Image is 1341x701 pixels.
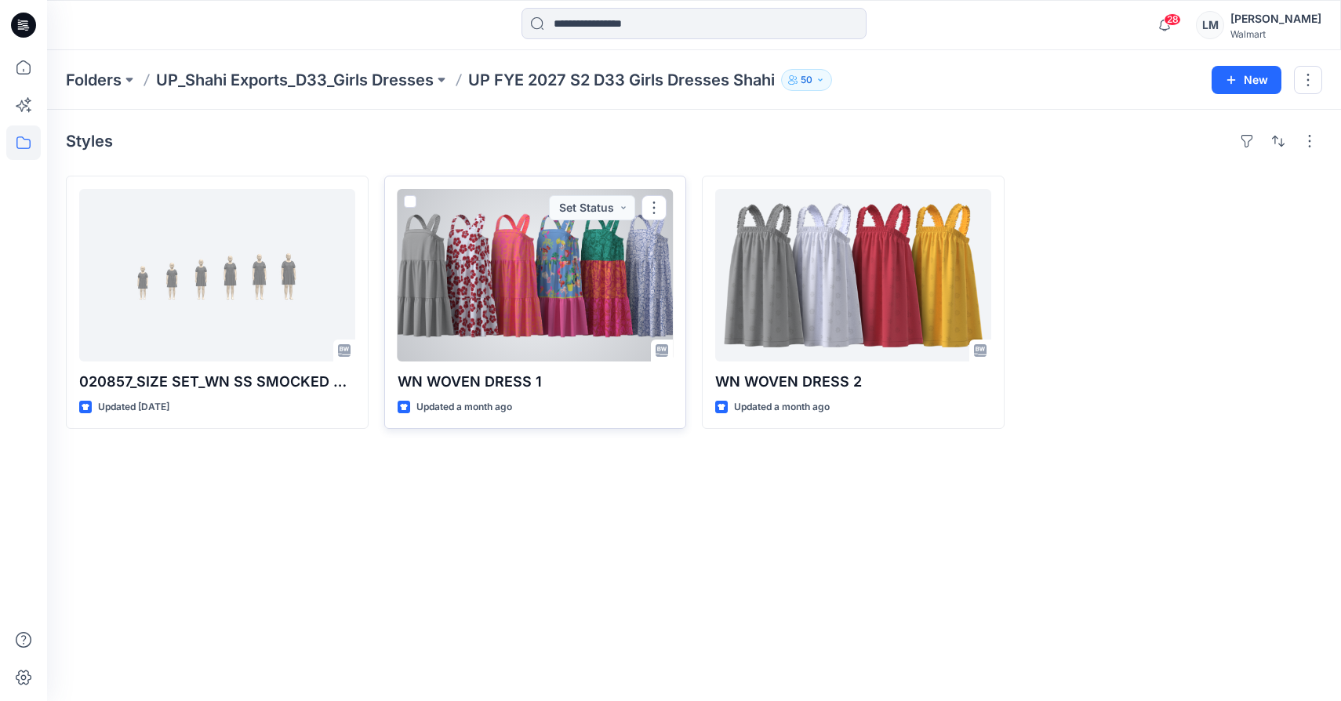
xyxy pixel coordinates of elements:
[156,69,434,91] a: UP_Shahi Exports_D33_Girls Dresses
[1230,28,1321,40] div: Walmart
[715,371,991,393] p: WN WOVEN DRESS 2
[66,69,122,91] a: Folders
[715,189,991,361] a: WN WOVEN DRESS 2
[416,399,512,416] p: Updated a month ago
[79,189,355,361] a: 020857_SIZE SET_WN SS SMOCKED WAIST DR
[398,189,674,361] a: WN WOVEN DRESS 1
[98,399,169,416] p: Updated [DATE]
[734,399,830,416] p: Updated a month ago
[801,71,812,89] p: 50
[468,69,775,91] p: UP FYE 2027 S2 D33 Girls Dresses Shahi
[1230,9,1321,28] div: [PERSON_NAME]
[398,371,674,393] p: WN WOVEN DRESS 1
[66,132,113,151] h4: Styles
[781,69,832,91] button: 50
[79,371,355,393] p: 020857_SIZE SET_WN SS SMOCKED WAIST DR
[1164,13,1181,26] span: 28
[1196,11,1224,39] div: LM
[1212,66,1281,94] button: New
